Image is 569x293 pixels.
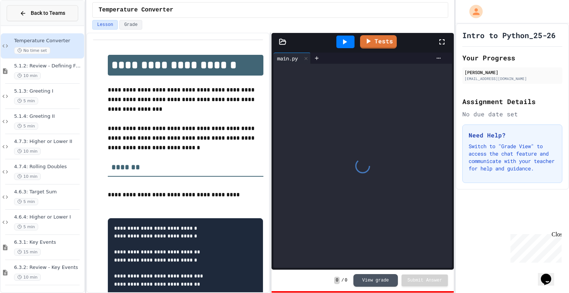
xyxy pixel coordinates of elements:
[14,164,83,170] span: 4.7.4: Rolling Doubles
[14,113,83,120] span: 5.1.4: Greeting II
[14,173,41,180] span: 10 min
[465,76,560,81] div: [EMAIL_ADDRESS][DOMAIN_NAME]
[353,274,398,287] button: View grade
[402,274,448,286] button: Submit Answer
[462,110,562,119] div: No due date set
[14,189,83,195] span: 4.6.3: Target Sum
[14,123,38,130] span: 5 min
[14,63,83,69] span: 5.1.2: Review - Defining Functions
[14,38,83,44] span: Temperature Converter
[273,54,302,62] div: main.py
[14,239,83,246] span: 6.3.1: Key Events
[14,249,41,256] span: 15 min
[7,5,78,21] button: Back to Teams
[99,6,173,14] span: Temperature Converter
[462,3,485,20] div: My Account
[273,53,311,64] div: main.py
[14,214,83,220] span: 4.6.4: Higher or Lower I
[14,274,41,281] span: 10 min
[92,20,118,30] button: Lesson
[469,143,556,172] p: Switch to "Grade View" to access the chat feature and communicate with your teacher for help and ...
[14,72,41,79] span: 10 min
[334,277,340,284] span: 0
[14,97,38,104] span: 5 min
[407,277,442,283] span: Submit Answer
[31,9,65,17] span: Back to Teams
[14,198,38,205] span: 5 min
[119,20,142,30] button: Grade
[14,148,41,155] span: 10 min
[469,131,556,140] h3: Need Help?
[14,264,83,271] span: 6.3.2: Review - Key Events
[14,47,50,54] span: No time set
[462,30,556,40] h1: Intro to Python_25-26
[538,263,562,286] iframe: chat widget
[462,53,562,63] h2: Your Progress
[3,3,51,47] div: Chat with us now!Close
[14,88,83,94] span: 5.1.3: Greeting I
[14,139,83,145] span: 4.7.3: Higher or Lower II
[462,96,562,107] h2: Assignment Details
[508,231,562,263] iframe: chat widget
[345,277,347,283] span: 0
[465,69,560,76] div: [PERSON_NAME]
[341,277,344,283] span: /
[360,35,397,49] a: Tests
[14,223,38,230] span: 5 min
